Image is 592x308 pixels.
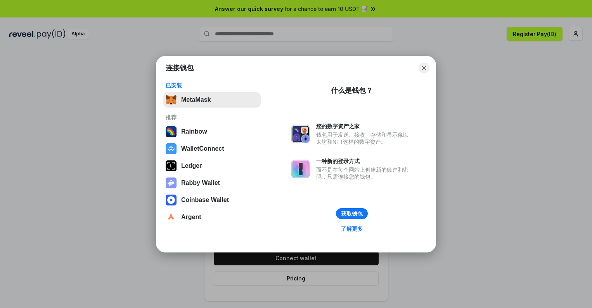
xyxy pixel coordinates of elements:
img: svg+xml,%3Csvg%20xmlns%3D%22http%3A%2F%2Fwww.w3.org%2F2000%2Fsvg%22%20width%3D%2228%22%20height%3... [166,160,177,171]
div: Argent [181,214,201,221]
div: 推荐 [166,114,258,121]
button: Argent [163,209,261,225]
img: svg+xml,%3Csvg%20width%3D%2228%22%20height%3D%2228%22%20viewBox%3D%220%200%2028%2028%22%20fill%3D... [166,212,177,223]
button: 获取钱包 [336,208,368,219]
img: svg+xml,%3Csvg%20width%3D%2228%22%20height%3D%2228%22%20viewBox%3D%220%200%2028%2028%22%20fill%3D... [166,143,177,154]
div: 而不是在每个网站上创建新的账户和密码，只需连接您的钱包。 [316,166,412,180]
div: 您的数字资产之家 [316,123,412,130]
div: Rabby Wallet [181,179,220,186]
button: WalletConnect [163,141,261,157]
div: Rainbow [181,128,207,135]
a: 了解更多 [336,224,367,234]
img: svg+xml,%3Csvg%20xmlns%3D%22http%3A%2F%2Fwww.w3.org%2F2000%2Fsvg%22%20fill%3D%22none%22%20viewBox... [291,125,310,143]
img: svg+xml,%3Csvg%20width%3D%22120%22%20height%3D%22120%22%20viewBox%3D%220%200%20120%20120%22%20fil... [166,126,177,137]
button: Ledger [163,158,261,174]
div: Ledger [181,162,202,169]
button: Rabby Wallet [163,175,261,191]
button: MetaMask [163,92,261,108]
div: 一种新的登录方式 [316,158,412,165]
img: svg+xml,%3Csvg%20xmlns%3D%22http%3A%2F%2Fwww.w3.org%2F2000%2Fsvg%22%20fill%3D%22none%22%20viewBox... [166,177,177,188]
h1: 连接钱包 [166,63,194,73]
img: svg+xml,%3Csvg%20xmlns%3D%22http%3A%2F%2Fwww.w3.org%2F2000%2Fsvg%22%20fill%3D%22none%22%20viewBox... [291,160,310,178]
div: 什么是钱包？ [331,86,373,95]
button: Rainbow [163,124,261,139]
div: WalletConnect [181,145,224,152]
div: 获取钱包 [341,210,363,217]
div: MetaMask [181,96,211,103]
div: 了解更多 [341,225,363,232]
div: 已安装 [166,82,258,89]
img: svg+xml,%3Csvg%20width%3D%2228%22%20height%3D%2228%22%20viewBox%3D%220%200%2028%2028%22%20fill%3D... [166,195,177,205]
button: Coinbase Wallet [163,192,261,208]
div: Coinbase Wallet [181,197,229,204]
img: svg+xml,%3Csvg%20fill%3D%22none%22%20height%3D%2233%22%20viewBox%3D%220%200%2035%2033%22%20width%... [166,94,177,105]
div: 钱包用于发送、接收、存储和显示像以太坊和NFT这样的数字资产。 [316,131,412,145]
button: Close [419,63,429,73]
